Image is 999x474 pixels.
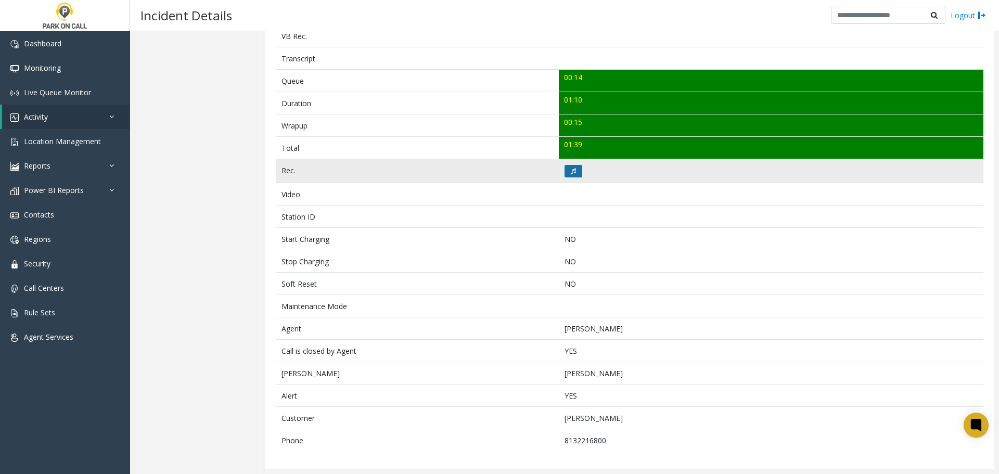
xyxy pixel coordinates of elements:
span: Reports [24,161,50,171]
span: Activity [24,112,48,122]
td: Soft Reset [276,273,559,295]
img: 'icon' [10,40,19,48]
td: Customer [276,407,559,429]
img: 'icon' [10,260,19,268]
p: NO [565,256,978,267]
span: Power BI Reports [24,185,84,195]
td: Duration [276,92,559,114]
span: Rule Sets [24,308,55,317]
td: Video [276,183,559,206]
img: 'icon' [10,65,19,73]
td: Call is closed by Agent [276,340,559,362]
td: Transcript [276,47,559,70]
img: 'icon' [10,138,19,146]
p: NO [565,278,978,289]
td: Rec. [276,159,559,183]
td: [PERSON_NAME] [559,362,983,385]
td: 00:15 [559,114,983,137]
span: Regions [24,234,51,244]
span: Call Centers [24,283,64,293]
td: 01:39 [559,137,983,159]
img: 'icon' [10,89,19,97]
span: Agent Services [24,332,73,342]
span: Location Management [24,136,101,146]
h3: Incident Details [135,3,237,28]
td: YES [559,385,983,407]
a: Activity [2,105,130,129]
td: 01:10 [559,92,983,114]
td: 00:14 [559,70,983,92]
td: Queue [276,70,559,92]
img: 'icon' [10,285,19,293]
span: Security [24,259,50,268]
p: YES [565,345,978,356]
td: [PERSON_NAME] [559,317,983,340]
td: Maintenance Mode [276,295,559,317]
a: Logout [951,10,986,21]
td: Station ID [276,206,559,228]
img: 'icon' [10,334,19,342]
td: Stop Charging [276,250,559,273]
td: [PERSON_NAME] [276,362,559,385]
td: Total [276,137,559,159]
td: [PERSON_NAME] [559,407,983,429]
td: 8132216800 [559,429,983,452]
img: 'icon' [10,236,19,244]
span: Dashboard [24,39,61,48]
td: Agent [276,317,559,340]
img: 'icon' [10,113,19,122]
td: Wrapup [276,114,559,137]
img: 'icon' [10,211,19,220]
td: Phone [276,429,559,452]
p: NO [565,234,978,245]
td: Alert [276,385,559,407]
img: 'icon' [10,162,19,171]
img: 'icon' [10,187,19,195]
span: Contacts [24,210,54,220]
img: logout [978,10,986,21]
td: VB Rec. [276,25,559,47]
img: 'icon' [10,309,19,317]
span: Live Queue Monitor [24,87,91,97]
td: Start Charging [276,228,559,250]
span: Monitoring [24,63,61,73]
